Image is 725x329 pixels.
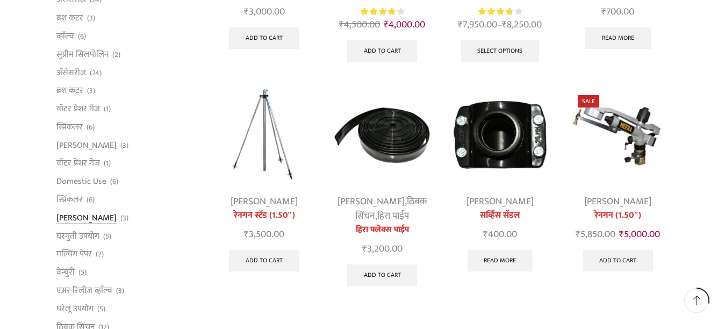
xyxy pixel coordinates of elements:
a: वेन्चुरी [56,263,75,282]
a: अ‍ॅसेसरीज [56,63,86,82]
span: (6) [87,195,95,205]
a: वॉटर प्रेशर गेज [56,154,100,173]
a: Select options for “फुट बॉटम (HDPE Adapter)” [585,27,651,49]
span: (1) [104,158,111,169]
span: ₹ [601,4,606,20]
bdi: 7,950.00 [458,17,497,33]
span: (1) [104,104,111,115]
a: घरगुती उपयोग [56,227,99,245]
span: (2) [112,49,120,60]
span: (6) [87,122,95,133]
bdi: 4,000.00 [384,17,425,33]
a: ब्रश कटर [56,82,83,100]
span: (3) [120,213,128,224]
a: [PERSON_NAME] [584,194,651,210]
img: Service Saddle [449,84,551,186]
span: Sale [578,95,599,108]
a: हिरा फ्लेक्स पाईप [331,224,433,237]
span: Rated out of 5 [361,6,394,17]
span: (3) [116,285,124,296]
a: Add to cart: “रेनगन (1.50")” [583,250,654,271]
a: एअर रिलीज व्हाॅल्व [56,281,112,299]
a: Add to cart: “हिरा फ्लेक्स पाईप” [347,264,418,286]
bdi: 8,250.00 [502,17,542,33]
a: Domestic Use [56,173,106,191]
a: Add to cart: “रेनगन स्टॅंड (1.25")” [229,27,299,49]
span: (3) [120,140,128,151]
span: – [449,18,551,32]
span: (6) [78,31,86,42]
bdi: 400.00 [483,226,517,242]
span: ₹ [483,226,488,242]
a: [PERSON_NAME] [338,194,405,210]
span: (3) [87,13,95,24]
span: ₹ [619,226,624,242]
a: [PERSON_NAME] [56,209,117,227]
a: सुप्रीम सिलपोलिन [56,45,109,63]
a: Select options for “हिरा रेन गनका पुरा सेट (1.25'')” [461,40,540,62]
span: (5) [103,231,111,242]
bdi: 700.00 [601,4,634,20]
span: ₹ [244,226,249,242]
bdi: 3,200.00 [362,241,403,257]
a: स्प्रिंकलर [56,191,83,209]
a: [PERSON_NAME] [231,194,298,210]
div: Rated 3.86 out of 5 [478,6,522,17]
a: रेनगन (1.50″) [567,209,669,222]
span: ₹ [362,241,367,257]
a: घरेलू उपयोग [56,299,94,318]
span: Rated out of 5 [478,6,512,17]
a: ब्रश कटर [56,9,83,27]
div: , , [331,195,433,224]
bdi: 5,850.00 [576,226,615,242]
a: वॉटर प्रेशर गेज [56,100,100,118]
bdi: 4,500.00 [339,17,380,33]
a: स्प्रिंकलर [56,118,83,136]
span: (5) [97,304,105,314]
span: ₹ [458,17,463,33]
bdi: 5,000.00 [619,226,660,242]
a: ठिबक सिंचन [355,194,427,224]
img: Heera Raingun [567,84,669,186]
span: (6) [110,176,118,187]
a: Select options for “सर्व्हिस सॅडल” [468,250,533,271]
a: [PERSON_NAME] [56,136,117,154]
span: (24) [90,68,102,78]
span: ₹ [384,17,389,33]
span: ₹ [502,17,507,33]
span: ₹ [339,17,344,33]
a: Add to cart: “रेनगन (1.25")” [347,40,418,62]
div: Rated 3.89 out of 5 [361,6,404,17]
span: ₹ [244,4,249,20]
span: (3) [87,85,95,96]
img: pelican raingun stand [213,84,315,186]
span: (5) [78,267,87,278]
a: [PERSON_NAME] [466,194,534,210]
span: (2) [96,249,104,260]
a: व्हाॅल्व [56,27,74,46]
img: Heera Flex Pipe [331,84,433,186]
a: सर्व्हिस सॅडल [449,209,551,222]
a: Add to cart: “रेनगन स्टॅंड (1.50")” [229,250,299,271]
bdi: 3,000.00 [244,4,285,20]
a: रेनगन स्टॅंड (1.50″) [213,209,315,222]
a: हिरा पाईप [377,208,409,224]
a: मल्चिंग पेपर [56,245,92,263]
bdi: 3,500.00 [244,226,284,242]
span: ₹ [576,226,580,242]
